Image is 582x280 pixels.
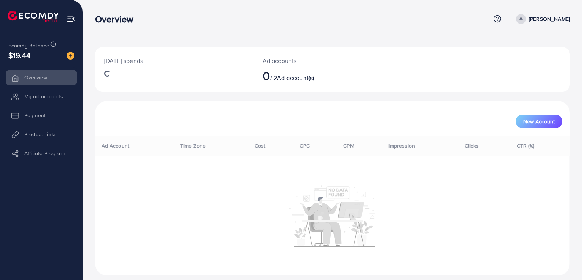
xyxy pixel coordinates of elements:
[263,56,363,65] p: Ad accounts
[104,56,244,65] p: [DATE] spends
[67,52,74,60] img: image
[8,11,59,22] img: logo
[67,14,75,23] img: menu
[95,14,139,25] h3: Overview
[529,14,570,24] p: [PERSON_NAME]
[513,14,570,24] a: [PERSON_NAME]
[8,42,49,49] span: Ecomdy Balance
[263,68,363,83] h2: / 2
[277,74,314,82] span: Ad account(s)
[516,115,562,128] button: New Account
[8,50,30,61] span: $19.44
[523,119,555,124] span: New Account
[263,67,270,84] span: 0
